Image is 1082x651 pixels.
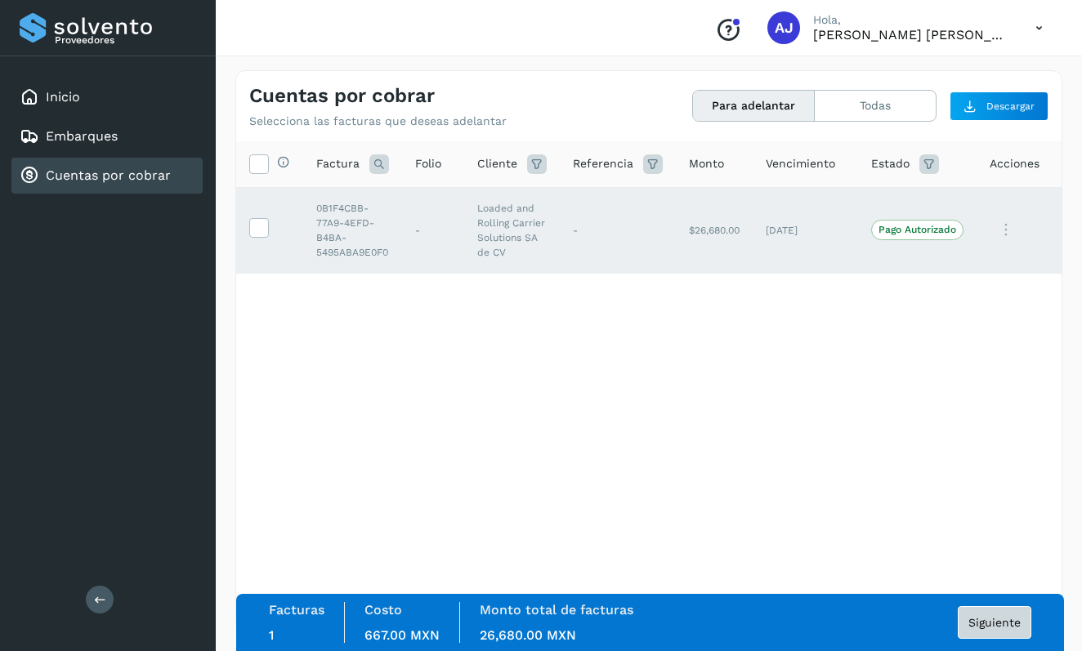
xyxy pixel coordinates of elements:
[11,158,203,194] div: Cuentas por cobrar
[573,155,633,172] span: Referencia
[402,187,464,273] td: -
[11,79,203,115] div: Inicio
[986,99,1035,114] span: Descargar
[560,187,676,273] td: -
[249,114,507,128] p: Selecciona las facturas que deseas adelantar
[46,128,118,144] a: Embarques
[813,27,1009,42] p: Alejandro Javier Monraz Sansores
[480,602,633,618] label: Monto total de facturas
[415,155,441,172] span: Folio
[464,187,560,273] td: Loaded and Rolling Carrier Solutions SA de CV
[950,91,1048,121] button: Descargar
[693,91,815,121] button: Para adelantar
[269,627,274,643] span: 1
[990,155,1040,172] span: Acciones
[813,13,1009,27] p: Hola,
[958,606,1031,639] button: Siguiente
[879,224,956,235] p: Pago Autorizado
[249,84,435,108] h4: Cuentas por cobrar
[46,89,80,105] a: Inicio
[477,155,517,172] span: Cliente
[766,155,835,172] span: Vencimiento
[364,602,402,618] label: Costo
[316,155,360,172] span: Factura
[303,187,402,273] td: 0B1F4CBB-77A9-4EFD-B4BA-5495ABA9E0F0
[11,118,203,154] div: Embarques
[269,602,324,618] label: Facturas
[55,34,196,46] p: Proveedores
[871,155,910,172] span: Estado
[364,627,440,643] span: 667.00 MXN
[968,617,1021,628] span: Siguiente
[676,187,753,273] td: $26,680.00
[689,155,724,172] span: Monto
[815,91,936,121] button: Todas
[753,187,858,273] td: [DATE]
[480,627,576,643] span: 26,680.00 MXN
[46,167,171,183] a: Cuentas por cobrar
